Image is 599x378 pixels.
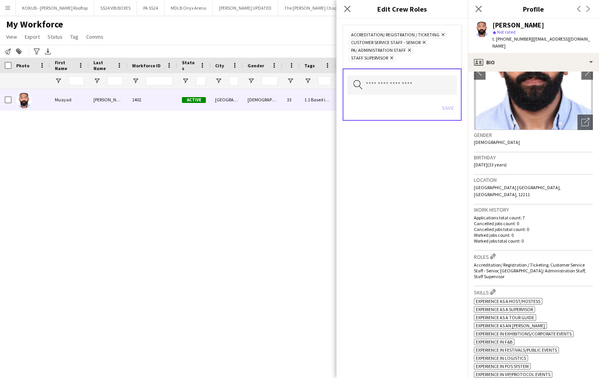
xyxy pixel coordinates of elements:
button: Open Filter Menu [182,77,189,84]
button: The [PERSON_NAME] Chapter III [278,0,353,15]
button: Open Filter Menu [132,77,139,84]
span: Photo [16,63,29,68]
input: Last Name Filter Input [107,76,123,86]
span: Tag [70,33,78,40]
h3: Edit Crew Roles [336,4,468,14]
button: Open Filter Menu [55,77,62,84]
app-action-btn: Add to tag [14,47,24,56]
span: Tags [304,63,315,68]
span: Experience in Exhibitions/Corporate Events [476,331,572,337]
span: First Name [55,60,75,71]
input: Status Filter Input [196,76,206,86]
span: City [215,63,224,68]
button: Open Filter Menu [93,77,100,84]
app-action-btn: Notify workforce [3,47,12,56]
div: [DEMOGRAPHIC_DATA] [336,89,368,110]
h3: Location [474,176,593,183]
span: Last Name [93,60,114,71]
span: t. [PHONE_NUMBER] [492,36,533,42]
span: Experience as a Host/Hostess [476,298,540,304]
div: Open photos pop-in [577,115,593,130]
span: Customer Service Staff - Senior [351,40,421,46]
span: View [6,33,17,40]
span: [DEMOGRAPHIC_DATA] [474,139,520,145]
span: Experience as an [PERSON_NAME] [476,323,545,328]
span: Experience in VIP/Protocol Events [476,371,550,377]
span: Experience in F&B [476,339,512,345]
a: Export [22,32,43,42]
button: SS24 VIB BOXES [94,0,137,15]
a: View [3,32,20,42]
span: Staff Supervisor [351,55,388,62]
span: Active [182,97,206,103]
span: Experience in Festivals/Public Events [476,347,557,353]
input: Tags Filter Input [318,76,331,86]
span: Experience in Logistics [476,355,526,361]
span: Accreditation/ Registration / Ticketing [351,32,439,38]
div: Bio [468,53,599,72]
span: | [EMAIL_ADDRESS][DOMAIN_NAME] [492,36,590,49]
button: Open Filter Menu [304,77,311,84]
span: Workforce ID [132,63,161,68]
span: Status [182,60,197,71]
app-action-btn: Export XLSX [43,47,53,56]
span: PA/ Administration Staff [351,48,406,54]
a: Status [44,32,66,42]
div: [PERSON_NAME] [89,89,127,110]
span: [DATE] (33 years) [474,162,507,168]
h3: Work history [474,206,593,213]
button: MDLB Onyx Arena [165,0,213,15]
div: [PERSON_NAME] [492,22,544,29]
img: Crew avatar or photo [474,14,593,130]
div: [DEMOGRAPHIC_DATA] [243,89,282,110]
div: 33 [282,89,300,110]
p: Worked jobs count: 0 [474,232,593,238]
app-action-btn: Advanced filters [32,47,41,56]
span: Gender [248,63,264,68]
button: [PERSON_NAME] UPDATED [213,0,278,15]
p: Worked jobs total count: 0 [474,238,593,244]
div: [GEOGRAPHIC_DATA] [210,89,243,110]
button: PA SS24 [137,0,165,15]
input: First Name Filter Input [69,76,84,86]
span: Not rated [497,29,516,35]
a: Tag [67,32,81,42]
div: 1.1 Based in [GEOGRAPHIC_DATA], 1.3 Based in [GEOGRAPHIC_DATA], 2.2 English Level = 2/3 Good, Pre... [300,89,336,110]
h3: Skills [474,288,593,296]
span: Comms [86,33,104,40]
button: Open Filter Menu [287,77,294,84]
span: Accreditation/ Registration / Ticketing, Customer Service Staff - Senior, [GEOGRAPHIC_DATA]/ Admi... [474,262,586,279]
img: Muayad Jamal [16,93,32,108]
input: City Filter Input [229,76,238,86]
span: Experience as a Tour Guide [476,315,534,320]
p: Cancelled jobs total count: 0 [474,226,593,232]
h3: Birthday [474,154,593,161]
button: KOKUB - [PERSON_NAME] Rooftop [16,0,94,15]
a: Comms [83,32,107,42]
button: Open Filter Menu [248,77,255,84]
p: Cancelled jobs count: 0 [474,221,593,226]
h3: Roles [474,252,593,260]
input: Gender Filter Input [261,76,278,86]
span: Export [25,33,40,40]
span: My Workforce [6,19,63,30]
h3: Profile [468,4,599,14]
div: Muayad [50,89,89,110]
span: Experience in POS System [476,363,529,369]
span: [GEOGRAPHIC_DATA] [GEOGRAPHIC_DATA], [GEOGRAPHIC_DATA], 12211 [474,185,561,197]
input: Workforce ID Filter Input [146,76,173,86]
p: Applications total count: 7 [474,215,593,221]
h3: Gender [474,132,593,139]
span: Experience as a Supervisor [476,306,533,312]
span: Status [48,33,63,40]
div: 1402 [127,89,177,110]
button: Open Filter Menu [215,77,222,84]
